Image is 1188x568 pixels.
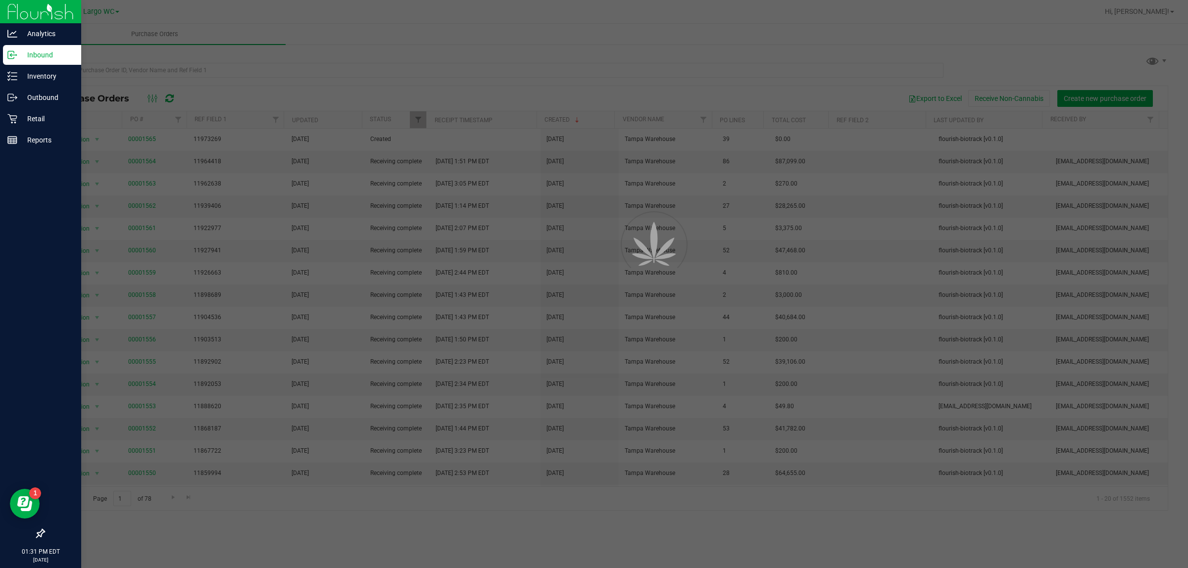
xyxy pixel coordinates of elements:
[7,114,17,124] inline-svg: Retail
[10,489,40,519] iframe: Resource center
[17,49,77,61] p: Inbound
[4,547,77,556] p: 01:31 PM EDT
[17,70,77,82] p: Inventory
[7,93,17,102] inline-svg: Outbound
[17,113,77,125] p: Retail
[4,556,77,564] p: [DATE]
[7,29,17,39] inline-svg: Analytics
[17,92,77,103] p: Outbound
[7,135,17,145] inline-svg: Reports
[17,134,77,146] p: Reports
[17,28,77,40] p: Analytics
[7,71,17,81] inline-svg: Inventory
[7,50,17,60] inline-svg: Inbound
[29,487,41,499] iframe: Resource center unread badge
